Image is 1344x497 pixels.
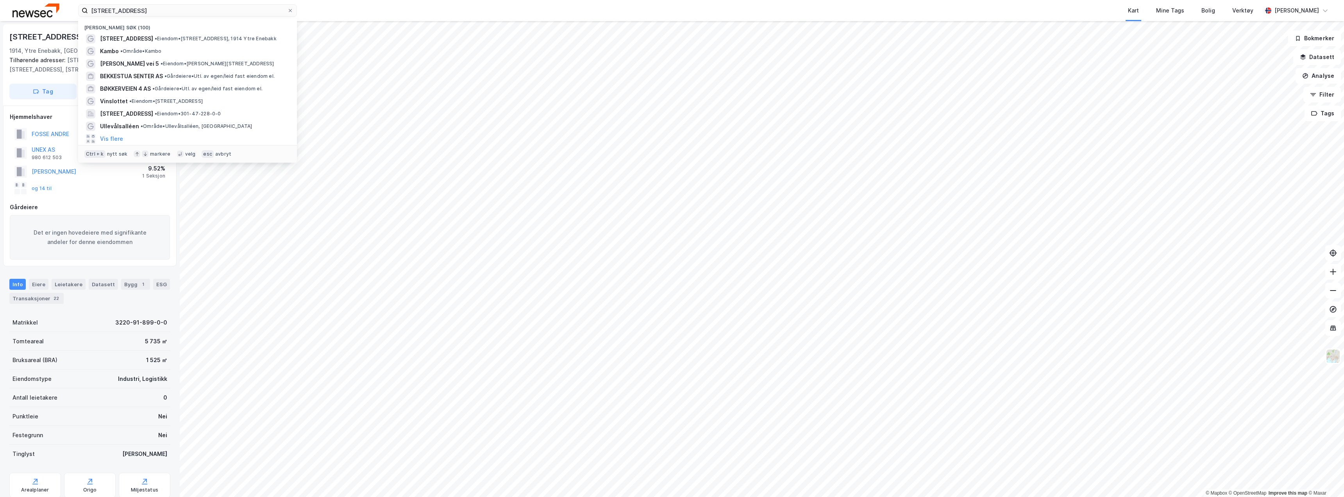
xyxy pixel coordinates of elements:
[1303,87,1341,102] button: Filter
[52,294,61,302] div: 22
[29,279,48,290] div: Eiere
[83,487,97,493] div: Origo
[13,431,43,440] div: Festegrunn
[9,46,121,56] div: 1914, Ytre Enebakk, [GEOGRAPHIC_DATA]
[161,61,163,66] span: •
[9,56,164,74] div: [STREET_ADDRESS], [STREET_ADDRESS], [STREET_ADDRESS]
[21,487,49,493] div: Arealplaner
[185,151,196,157] div: velg
[145,337,167,346] div: 5 735 ㎡
[9,279,26,290] div: Info
[13,4,59,17] img: newsec-logo.f6e21ccffca1b3a03d2d.png
[100,59,159,68] span: [PERSON_NAME] vei 5
[155,111,221,117] span: Eiendom • 301-47-228-0-0
[152,86,155,92] span: •
[1269,490,1307,496] a: Improve this map
[215,151,231,157] div: avbryt
[146,355,167,365] div: 1 525 ㎡
[120,48,162,54] span: Område • Kambo
[122,449,167,459] div: [PERSON_NAME]
[129,98,132,104] span: •
[155,36,277,42] span: Eiendom • [STREET_ADDRESS], 1914 Ytre Enebakk
[100,134,123,144] button: Vis flere
[1293,49,1341,65] button: Datasett
[13,412,38,421] div: Punktleie
[100,122,139,131] span: Ullevålsalléen
[52,279,86,290] div: Leietakere
[1156,6,1184,15] div: Mine Tags
[1274,6,1319,15] div: [PERSON_NAME]
[142,173,165,179] div: 1 Seksjon
[139,280,147,288] div: 1
[155,36,157,41] span: •
[84,150,105,158] div: Ctrl + k
[1128,6,1139,15] div: Kart
[1229,490,1267,496] a: OpenStreetMap
[141,123,143,129] span: •
[13,318,38,327] div: Matrikkel
[9,57,67,63] span: Tilhørende adresser:
[129,98,203,104] span: Eiendom • [STREET_ADDRESS]
[121,279,150,290] div: Bygg
[100,47,119,56] span: Kambo
[152,86,263,92] span: Gårdeiere • Utl. av egen/leid fast eiendom el.
[118,374,167,384] div: Industri, Logistikk
[150,151,170,157] div: markere
[100,34,153,43] span: [STREET_ADDRESS]
[1305,106,1341,121] button: Tags
[89,279,118,290] div: Datasett
[153,279,170,290] div: ESG
[1326,349,1340,364] img: Z
[107,151,128,157] div: nytt søk
[1305,459,1344,497] div: Kontrollprogram for chat
[9,84,77,99] button: Tag
[1201,6,1215,15] div: Bolig
[78,18,297,32] div: [PERSON_NAME] søk (100)
[158,431,167,440] div: Nei
[13,355,57,365] div: Bruksareal (BRA)
[13,374,52,384] div: Eiendomstype
[13,449,35,459] div: Tinglyst
[13,393,57,402] div: Antall leietakere
[9,293,64,304] div: Transaksjoner
[142,164,165,173] div: 9.52%
[161,61,274,67] span: Eiendom • [PERSON_NAME][STREET_ADDRESS]
[1232,6,1253,15] div: Verktøy
[164,73,167,79] span: •
[9,31,86,43] div: [STREET_ADDRESS]
[115,318,167,327] div: 3220-91-899-0-0
[1305,459,1344,497] iframe: Chat Widget
[100,84,151,93] span: BØKKERVEIEN 4 AS
[131,487,158,493] div: Miljøstatus
[88,5,287,16] input: Søk på adresse, matrikkel, gårdeiere, leietakere eller personer
[202,150,214,158] div: esc
[163,393,167,402] div: 0
[158,412,167,421] div: Nei
[1206,490,1227,496] a: Mapbox
[10,112,170,122] div: Hjemmelshaver
[164,73,275,79] span: Gårdeiere • Utl. av egen/leid fast eiendom el.
[120,48,123,54] span: •
[1296,68,1341,84] button: Analyse
[32,154,62,161] div: 980 612 503
[13,337,44,346] div: Tomteareal
[1288,31,1341,46] button: Bokmerker
[155,111,157,117] span: •
[100,109,153,118] span: [STREET_ADDRESS]
[10,215,170,260] div: Det er ingen hovedeiere med signifikante andeler for denne eiendommen
[10,203,170,212] div: Gårdeiere
[100,97,128,106] span: Vinslottet
[141,123,252,129] span: Område • Ullevålsalléen, [GEOGRAPHIC_DATA]
[100,72,163,81] span: BEKKESTUA SENTER AS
